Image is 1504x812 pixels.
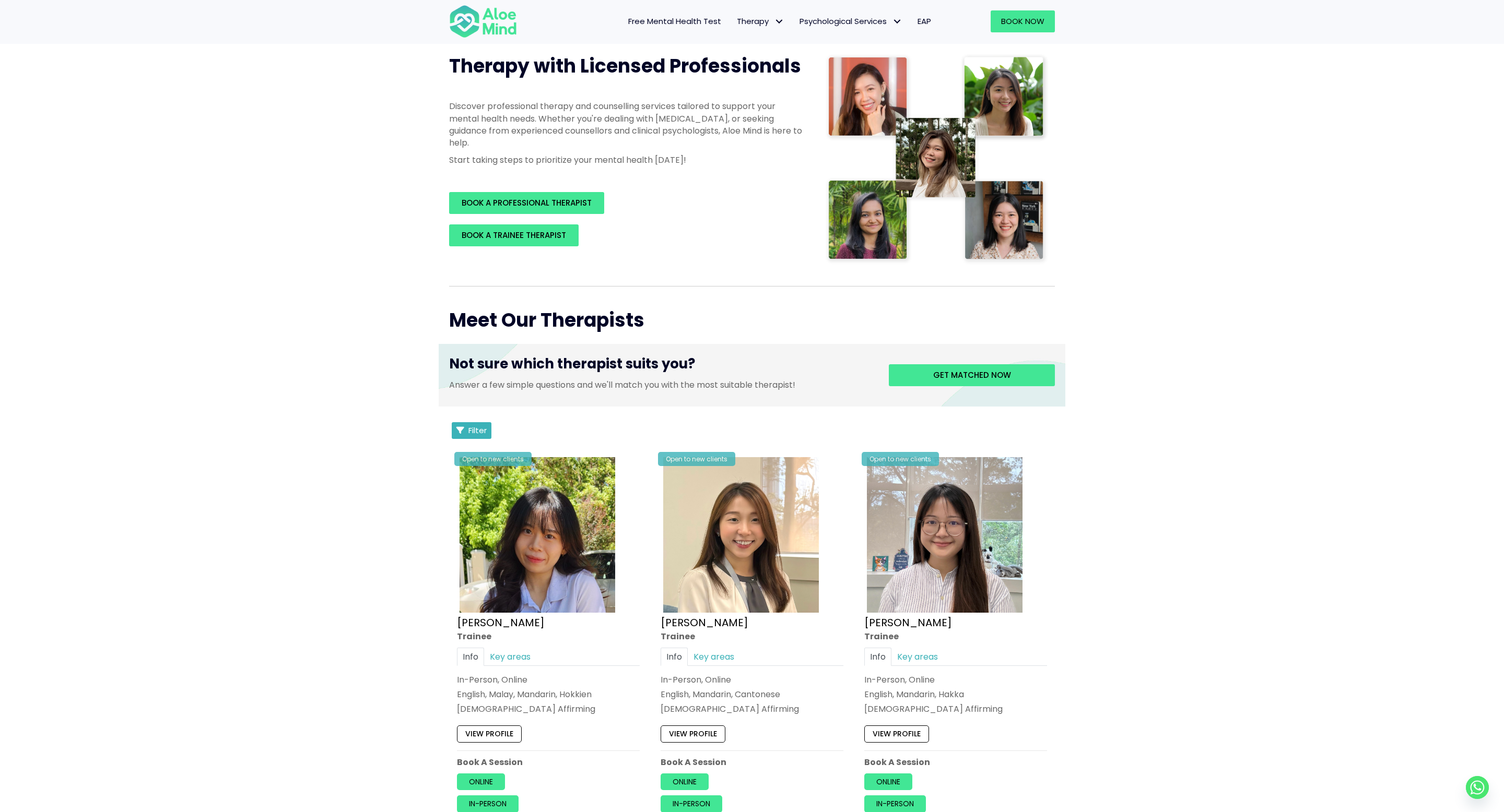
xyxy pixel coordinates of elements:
[457,674,640,686] div: In-Person, Online
[910,10,939,32] a: EAP
[484,648,536,666] a: Key areas
[864,756,1047,768] p: Book A Session
[661,648,688,666] a: Info
[889,364,1055,386] a: Get matched now
[661,756,843,768] p: Book A Session
[737,16,784,27] span: Therapy
[449,53,801,79] span: Therapy with Licensed Professionals
[825,53,1049,265] img: Therapist collage
[864,725,929,742] a: View profile
[867,457,1023,613] img: IMG_3049 – Joanne Lee
[468,425,487,436] span: Filter
[800,16,902,27] span: Psychological Services
[658,452,735,466] div: Open to new clients
[462,230,566,241] span: BOOK A TRAINEE THERAPIST
[449,224,579,246] a: BOOK A TRAINEE THERAPIST
[661,630,843,642] div: Trainee
[864,674,1047,686] div: In-Person, Online
[449,4,517,39] img: Aloe mind Logo
[862,452,939,466] div: Open to new clients
[454,452,532,466] div: Open to new clients
[531,10,939,32] nav: Menu
[792,10,910,32] a: Psychological ServicesPsychological Services: submenu
[449,307,644,333] span: Meet Our Therapists
[864,615,952,629] a: [PERSON_NAME]
[864,688,1047,700] p: English, Mandarin, Hakka
[457,795,519,812] a: In-person
[457,725,522,742] a: View profile
[628,16,721,27] span: Free Mental Health Test
[864,773,912,790] a: Online
[1001,16,1044,27] span: Book Now
[933,369,1011,380] span: Get matched now
[771,14,786,29] span: Therapy: submenu
[661,795,722,812] a: In-person
[457,630,640,642] div: Trainee
[457,648,484,666] a: Info
[688,648,740,666] a: Key areas
[661,725,725,742] a: View profile
[889,14,904,29] span: Psychological Services: submenu
[457,688,640,700] p: English, Malay, Mandarin, Hokkien
[449,100,804,149] p: Discover professional therapy and counselling services tailored to support your mental health nee...
[462,197,592,208] span: BOOK A PROFESSIONAL THERAPIST
[864,795,926,812] a: In-person
[661,674,843,686] div: In-Person, Online
[457,756,640,768] p: Book A Session
[452,422,491,439] button: Filter Listings
[661,773,709,790] a: Online
[661,615,748,629] a: [PERSON_NAME]
[449,354,873,378] h3: Not sure which therapist suits you?
[460,457,615,613] img: Aloe Mind Profile Pic – Christie Yong Kar Xin
[449,192,604,214] a: BOOK A PROFESSIONAL THERAPIST
[449,379,873,391] p: Answer a few simple questions and we'll match you with the most suitable therapist!
[864,648,891,666] a: Info
[449,154,804,166] p: Start taking steps to prioritize your mental health [DATE]!
[918,16,931,27] span: EAP
[663,457,819,613] img: IMG_1660 – Tracy Kwah
[1466,776,1489,799] a: Whatsapp
[864,703,1047,715] div: [DEMOGRAPHIC_DATA] Affirming
[457,615,545,629] a: [PERSON_NAME]
[457,703,640,715] div: [DEMOGRAPHIC_DATA] Affirming
[661,688,843,700] p: English, Mandarin, Cantonese
[864,630,1047,642] div: Trainee
[729,10,792,32] a: TherapyTherapy: submenu
[457,773,505,790] a: Online
[991,10,1055,32] a: Book Now
[661,703,843,715] div: [DEMOGRAPHIC_DATA] Affirming
[620,10,729,32] a: Free Mental Health Test
[891,648,944,666] a: Key areas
